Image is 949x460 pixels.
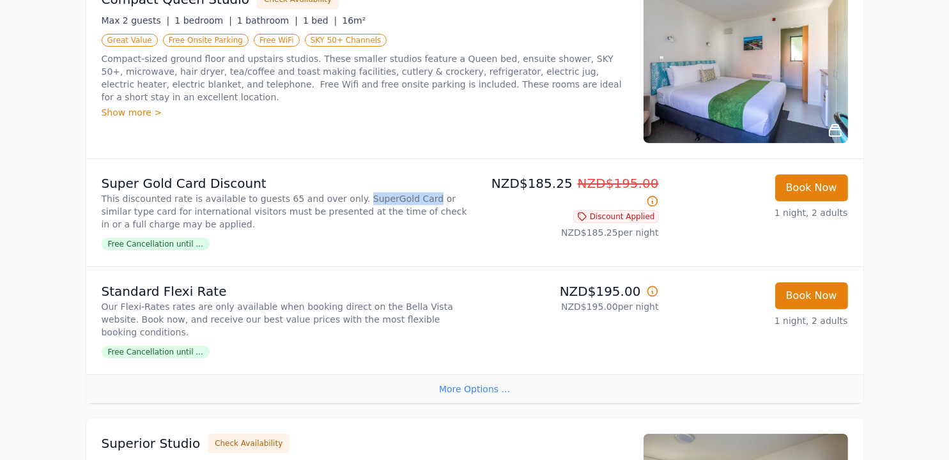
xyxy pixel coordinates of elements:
span: 1 bedroom | [174,15,232,26]
span: Free Cancellation until ... [102,346,210,358]
p: NZD$185.25 per night [480,226,659,239]
span: SKY 50+ Channels [305,34,387,47]
p: Our Flexi-Rates rates are only available when booking direct on the Bella Vista website. Book now... [102,300,470,339]
div: More Options ... [86,374,863,403]
span: Max 2 guests | [102,15,170,26]
button: Book Now [775,174,848,201]
span: Free WiFi [254,34,300,47]
p: Standard Flexi Rate [102,282,470,300]
span: 1 bed | [303,15,337,26]
span: Discount Applied [573,210,659,223]
p: NZD$195.00 [480,282,659,300]
button: Check Availability [208,434,289,453]
p: Super Gold Card Discount [102,174,470,192]
p: NZD$195.00 per night [480,300,659,313]
p: 1 night, 2 adults [669,314,848,327]
p: Compact-sized ground floor and upstairs studios. These smaller studios feature a Queen bed, ensui... [102,52,628,103]
p: 1 night, 2 adults [669,206,848,219]
button: Book Now [775,282,848,309]
p: This discounted rate is available to guests 65 and over only. SuperGold Card or similar type card... [102,192,470,231]
span: Free Onsite Parking [163,34,249,47]
p: NZD$185.25 [480,174,659,210]
span: NZD$195.00 [578,176,659,191]
h3: Superior Studio [102,434,201,452]
span: 16m² [342,15,366,26]
span: 1 bathroom | [237,15,298,26]
span: Free Cancellation until ... [102,238,210,250]
span: Great Value [102,34,158,47]
div: Show more > [102,106,628,119]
